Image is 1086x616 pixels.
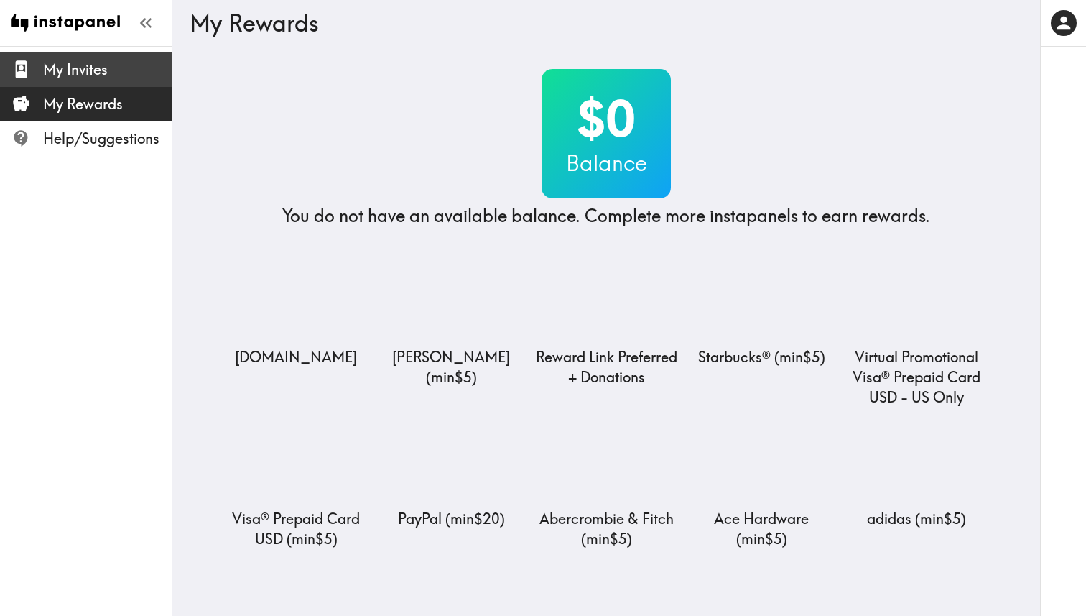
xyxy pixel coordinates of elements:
[690,419,833,549] a: Ace HardwareAce Hardware (min$5)
[845,347,988,408] p: Virtual Promotional Visa® Prepaid Card USD - US Only
[845,257,988,408] a: Virtual Promotional Visa® Prepaid Card USD - US OnlyVirtual Promotional Visa® Prepaid Card USD - ...
[845,257,988,347] img: Virtual Promotional Visa® Prepaid Card USD - US Only
[845,509,988,529] p: adidas ( min $5 )
[379,257,523,347] img: Lowe's
[379,509,523,529] p: PayPal ( min $20 )
[224,509,368,549] p: Visa® Prepaid Card USD ( min $5 )
[690,257,833,367] a: Starbucks®Starbucks® (min$5)
[379,419,523,509] img: PayPal
[224,419,368,549] a: Visa® Prepaid Card USDVisa® Prepaid Card USD (min$5)
[542,148,671,178] h3: Balance
[282,204,930,229] h4: You do not have an available balance. Complete more instapanels to earn rewards.
[534,419,678,549] a: Abercrombie & FitchAbercrombie & Fitch (min$5)
[690,347,833,367] p: Starbucks® ( min $5 )
[224,347,368,367] p: [DOMAIN_NAME]
[845,419,988,509] img: adidas
[190,9,1011,37] h3: My Rewards
[43,60,172,80] span: My Invites
[534,419,678,509] img: Abercrombie & Fitch
[534,347,678,387] p: Reward Link Preferred + Donations
[224,257,368,367] a: Amazon.com[DOMAIN_NAME]
[379,347,523,387] p: [PERSON_NAME] ( min $5 )
[542,89,671,148] h2: $0
[534,257,678,347] img: Reward Link Preferred + Donations
[43,129,172,149] span: Help/Suggestions
[690,257,833,347] img: Starbucks®
[690,419,833,509] img: Ace Hardware
[534,257,678,387] a: Reward Link Preferred + DonationsReward Link Preferred + Donations
[224,419,368,509] img: Visa® Prepaid Card USD
[224,257,368,347] img: Amazon.com
[690,509,833,549] p: Ace Hardware ( min $5 )
[43,94,172,114] span: My Rewards
[379,419,523,529] a: PayPalPayPal (min$20)
[379,257,523,387] a: Lowe's[PERSON_NAME] (min$5)
[845,419,988,529] a: adidasadidas (min$5)
[534,509,678,549] p: Abercrombie & Fitch ( min $5 )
